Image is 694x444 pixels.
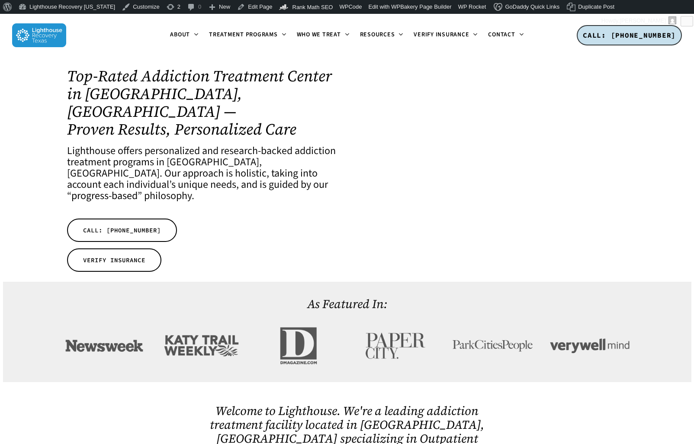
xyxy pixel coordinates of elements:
[71,188,138,203] a: progress-based
[83,226,161,235] span: CALL: [PHONE_NUMBER]
[598,14,680,28] a: Howdy,
[12,23,66,47] img: Lighthouse Recovery Texas
[360,31,395,39] span: Resources
[488,31,515,39] span: Contact
[165,32,204,39] a: About
[67,145,336,202] h4: Lighthouse offers personalized and research-backed addiction treatment programs in [GEOGRAPHIC_DA...
[307,296,387,312] a: As Featured In:
[583,31,676,39] span: CALL: [PHONE_NUMBER]
[67,67,336,138] h1: Top-Rated Addiction Treatment Center in [GEOGRAPHIC_DATA], [GEOGRAPHIC_DATA] — Proven Results, Pe...
[204,32,292,39] a: Treatment Programs
[577,25,682,46] a: CALL: [PHONE_NUMBER]
[483,32,529,39] a: Contact
[292,32,355,39] a: Who We Treat
[83,256,145,264] span: VERIFY INSURANCE
[292,4,333,10] span: Rank Math SEO
[209,31,278,39] span: Treatment Programs
[620,17,666,24] span: [PERSON_NAME]
[170,31,190,39] span: About
[67,248,161,272] a: VERIFY INSURANCE
[408,32,483,39] a: Verify Insurance
[67,219,177,242] a: CALL: [PHONE_NUMBER]
[355,32,409,39] a: Resources
[414,31,469,39] span: Verify Insurance
[297,31,341,39] span: Who We Treat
